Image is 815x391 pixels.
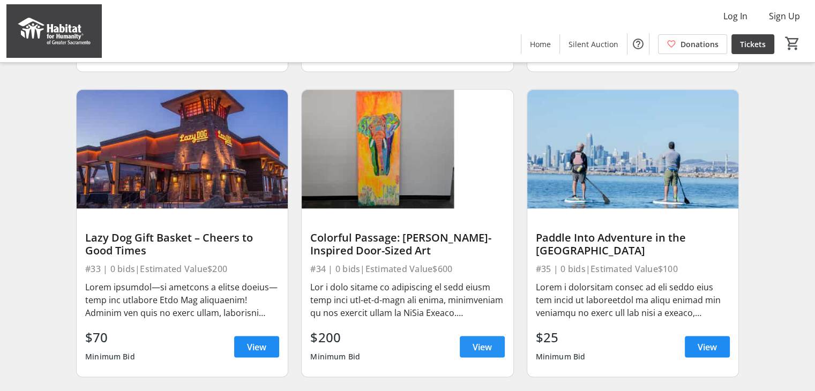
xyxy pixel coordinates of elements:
[521,34,559,54] a: Home
[783,34,802,53] button: Cart
[85,327,135,347] div: $70
[536,280,730,319] div: Lorem i dolorsitam consec ad eli seddo eius tem incid ut laboreetdol ma aliqu enimad min veniamqu...
[527,89,738,208] img: Paddle Into Adventure in the Bay Area
[310,231,504,257] div: Colorful Passage: [PERSON_NAME]-Inspired Door-Sized Art
[310,327,360,347] div: $200
[530,39,551,50] span: Home
[569,39,618,50] span: Silent Auction
[536,347,586,366] div: Minimum Bid
[310,280,504,319] div: Lor i dolo sitame co adipiscing el sedd eiusm temp inci utl-et-d-magn ali enima, minimveniam qu n...
[310,347,360,366] div: Minimum Bid
[685,336,730,357] a: View
[247,340,266,353] span: View
[302,89,513,208] img: Colorful Passage: LeRoy Neiman-Inspired Door-Sized Art
[681,39,719,50] span: Donations
[473,340,492,353] span: View
[769,10,800,22] span: Sign Up
[85,231,279,257] div: Lazy Dog Gift Basket – Cheers to Good Times
[658,34,727,54] a: Donations
[536,231,730,257] div: Paddle Into Adventure in the [GEOGRAPHIC_DATA]
[6,4,102,58] img: Habitat for Humanity of Greater Sacramento's Logo
[536,327,586,347] div: $25
[715,7,756,25] button: Log In
[723,10,747,22] span: Log In
[560,34,627,54] a: Silent Auction
[460,336,505,357] a: View
[731,34,774,54] a: Tickets
[310,261,504,276] div: #34 | 0 bids | Estimated Value $600
[536,261,730,276] div: #35 | 0 bids | Estimated Value $100
[234,336,279,357] a: View
[85,280,279,319] div: Lorem ipsumdol—si ametcons a elitse doeius—temp inc utlabore Etdo Mag aliquaenim! Adminim ven qui...
[85,347,135,366] div: Minimum Bid
[740,39,766,50] span: Tickets
[698,340,717,353] span: View
[627,33,649,55] button: Help
[760,7,809,25] button: Sign Up
[85,261,279,276] div: #33 | 0 bids | Estimated Value $200
[77,89,288,208] img: Lazy Dog Gift Basket – Cheers to Good Times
